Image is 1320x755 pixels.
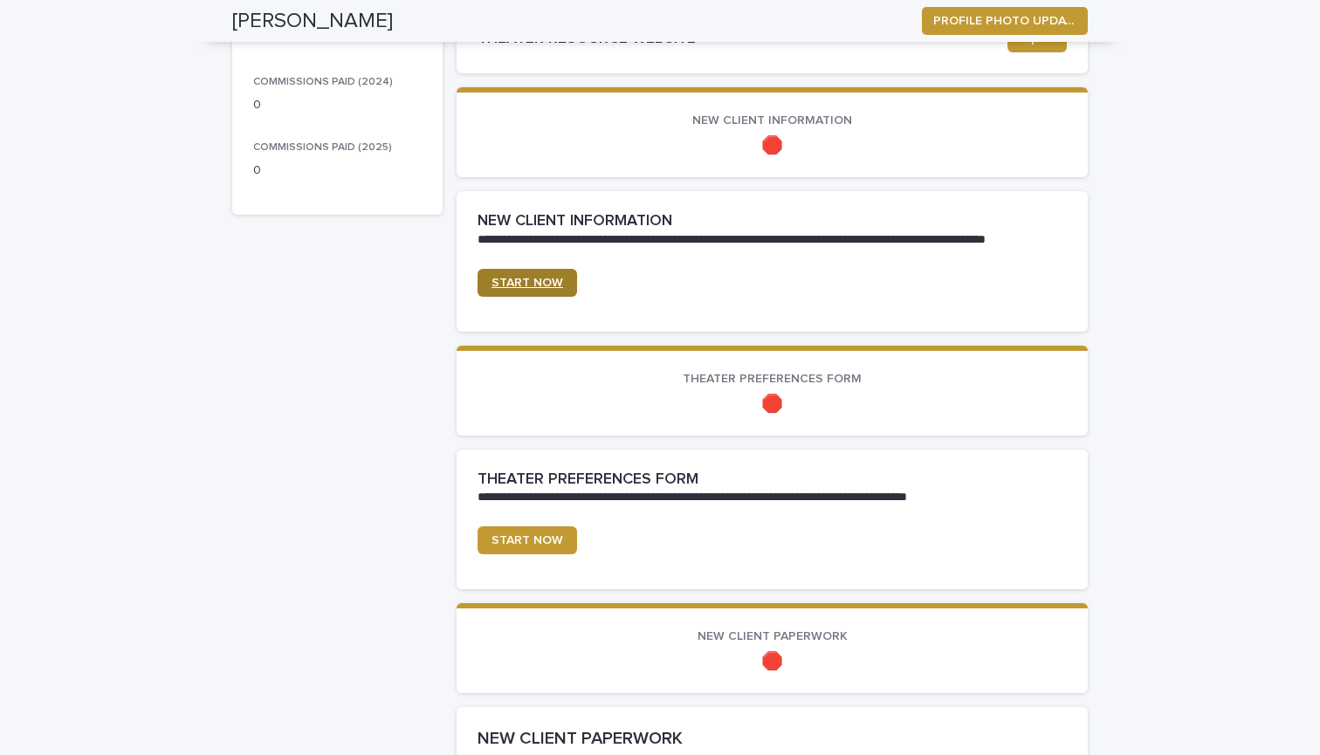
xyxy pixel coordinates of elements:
button: PROFILE PHOTO UPDATE [922,7,1088,35]
h2: NEW CLIENT INFORMATION [478,212,672,231]
span: NEW CLIENT PAPERWORK [698,630,848,642]
h2: [PERSON_NAME] [232,9,393,34]
p: 0 [253,161,422,180]
p: 0 [253,96,422,114]
h2: NEW CLIENT PAPERWORK [478,728,1067,749]
a: START NOW [478,269,577,297]
span: PROFILE PHOTO UPDATE [933,12,1076,30]
span: COMMISSIONS PAID (2024) [253,77,393,87]
span: NEW CLIENT INFORMATION [692,114,852,127]
a: START NOW [478,526,577,554]
p: 🛑 [478,394,1067,415]
span: START NOW [492,534,563,546]
span: START NOW [492,277,563,289]
span: COMMISSIONS PAID (2025) [253,142,392,153]
span: THEATER PREFERENCES FORM [683,373,862,385]
p: 🛑 [478,135,1067,156]
h2: THEATER PREFERENCES FORM [478,470,698,490]
p: 🛑 [478,651,1067,672]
